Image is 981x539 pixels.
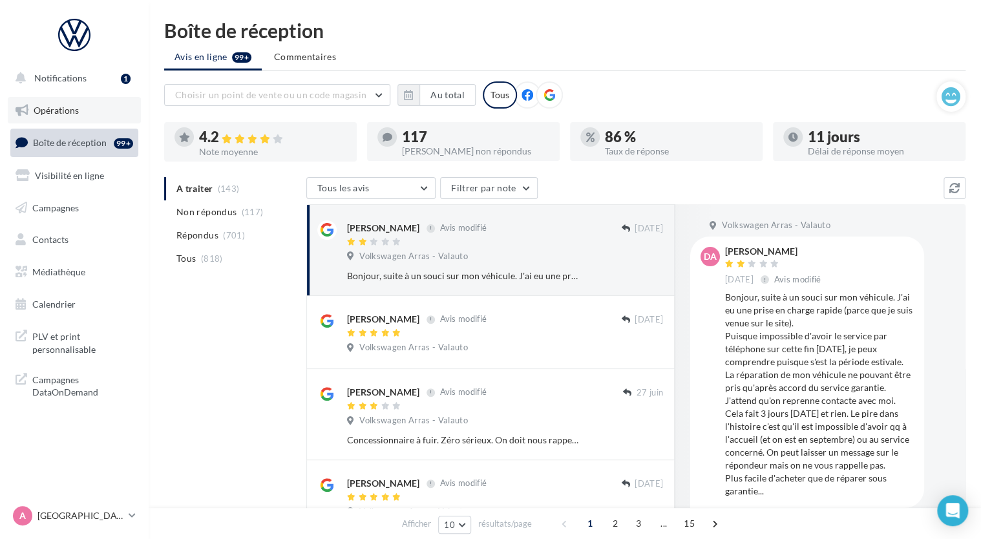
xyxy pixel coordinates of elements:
[37,509,123,522] p: [GEOGRAPHIC_DATA]
[176,252,196,265] span: Tous
[359,342,467,354] span: Volkswagen Arras - Valauto
[306,177,436,199] button: Tous les avis
[725,291,914,498] div: Bonjour, suite à un souci sur mon véhicule. J'ai eu une prise en charge rapide (parce que je suis...
[605,130,752,144] div: 86 %
[397,84,476,106] button: Au total
[704,250,717,263] span: da
[32,202,79,213] span: Campagnes
[347,313,419,326] div: [PERSON_NAME]
[347,386,419,399] div: [PERSON_NAME]
[628,513,649,534] span: 3
[164,21,965,40] div: Boîte de réception
[8,322,141,361] a: PLV et print personnalisable
[347,434,579,447] div: Concessionnaire à fuir. Zéro sérieux. On doit nous rappeler, ce qui n'est jamais fait. Suivi du d...
[176,229,218,242] span: Répondus
[605,147,752,156] div: Taux de réponse
[223,230,245,240] span: (701)
[32,234,69,245] span: Contacts
[8,259,141,286] a: Médiathèque
[402,518,431,530] span: Afficher
[722,220,830,231] span: Volkswagen Arras - Valauto
[8,291,141,318] a: Calendrier
[439,314,487,324] span: Avis modifié
[937,495,968,526] div: Open Intercom Messenger
[653,513,674,534] span: ...
[580,513,600,534] span: 1
[35,170,104,181] span: Visibilité en ligne
[164,84,390,106] button: Choisir un point de vente ou un code magasin
[175,89,366,100] span: Choisir un point de vente ou un code magasin
[419,84,476,106] button: Au total
[440,177,538,199] button: Filtrer par note
[402,130,549,144] div: 117
[438,516,471,534] button: 10
[121,74,131,84] div: 1
[635,478,663,490] span: [DATE]
[19,509,26,522] span: A
[114,138,133,149] div: 99+
[725,274,754,286] span: [DATE]
[274,50,336,63] span: Commentaires
[439,387,487,397] span: Avis modifié
[8,129,141,156] a: Boîte de réception99+
[242,207,264,217] span: (117)
[808,130,955,144] div: 11 jours
[201,253,223,264] span: (818)
[32,266,85,277] span: Médiathèque
[808,147,955,156] div: Délai de réponse moyen
[8,162,141,189] a: Visibilité en ligne
[8,195,141,222] a: Campagnes
[8,226,141,253] a: Contacts
[605,513,626,534] span: 2
[359,506,467,518] span: Volkswagen Arras - Valauto
[402,147,549,156] div: [PERSON_NAME] non répondus
[32,328,133,355] span: PLV et print personnalisable
[444,520,455,530] span: 10
[347,222,419,235] div: [PERSON_NAME]
[347,269,579,282] div: Bonjour, suite à un souci sur mon véhicule. J'ai eu une prise en charge rapide (parce que je suis...
[637,387,663,399] span: 27 juin
[439,223,487,233] span: Avis modifié
[347,477,419,490] div: [PERSON_NAME]
[635,314,663,326] span: [DATE]
[317,182,370,193] span: Tous les avis
[725,247,824,256] div: [PERSON_NAME]
[359,415,467,427] span: Volkswagen Arras - Valauto
[478,518,532,530] span: résultats/page
[679,513,700,534] span: 15
[176,206,237,218] span: Non répondus
[439,478,487,489] span: Avis modifié
[8,97,141,124] a: Opérations
[774,274,821,284] span: Avis modifié
[33,137,107,148] span: Boîte de réception
[34,105,79,116] span: Opérations
[34,72,87,83] span: Notifications
[10,503,138,528] a: A [GEOGRAPHIC_DATA]
[32,371,133,399] span: Campagnes DataOnDemand
[8,366,141,404] a: Campagnes DataOnDemand
[199,147,346,156] div: Note moyenne
[32,299,76,310] span: Calendrier
[635,223,663,235] span: [DATE]
[199,130,346,145] div: 4.2
[483,81,517,109] div: Tous
[359,251,467,262] span: Volkswagen Arras - Valauto
[8,65,136,92] button: Notifications 1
